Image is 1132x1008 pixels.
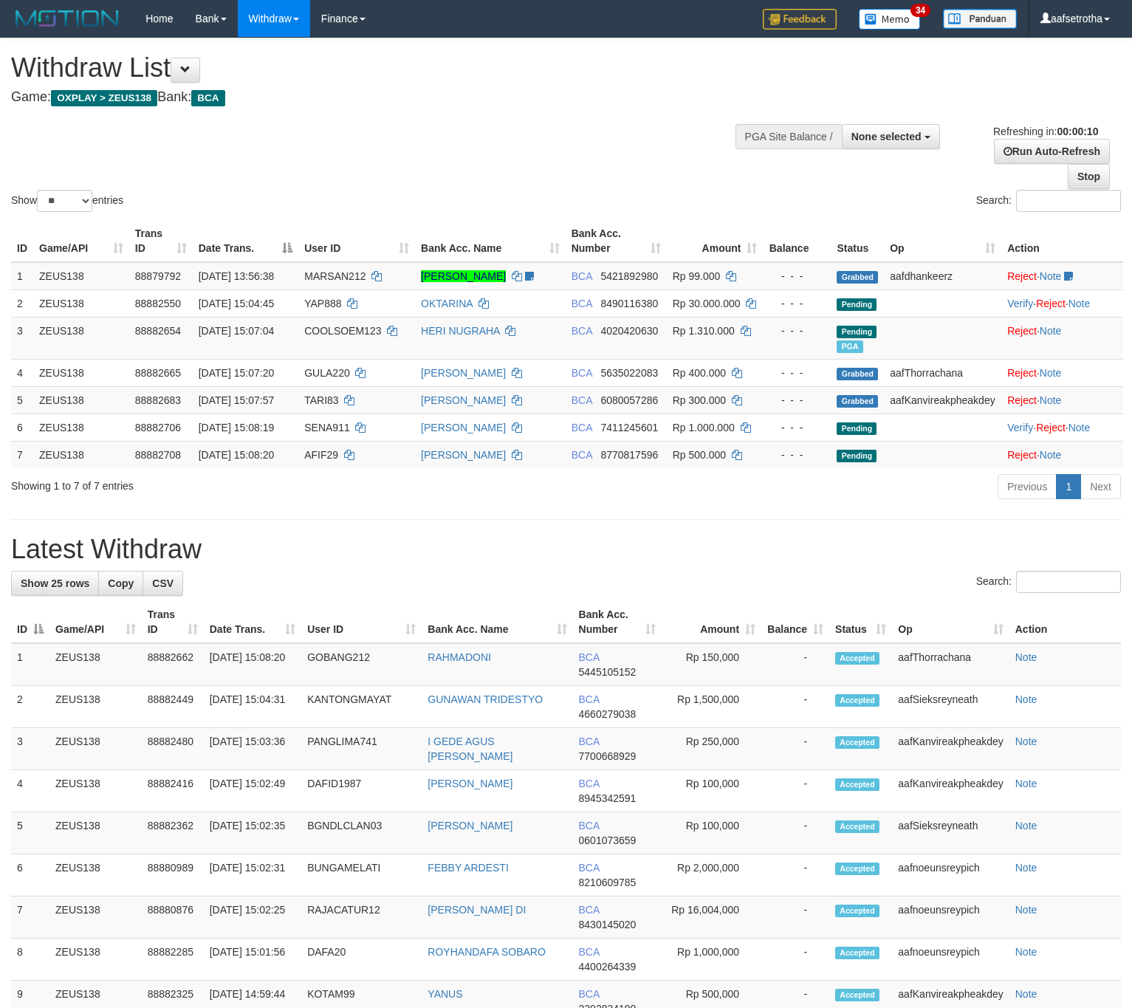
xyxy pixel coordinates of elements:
span: 88879792 [135,270,181,282]
td: aafKanvireakpheakdey [884,386,1001,414]
span: BCA [572,270,592,282]
a: Note [1015,946,1037,958]
a: Note [1040,270,1062,282]
a: Reject [1007,394,1037,406]
span: BCA [572,449,592,461]
th: ID [11,220,33,262]
span: OXPLAY > ZEUS138 [51,90,157,106]
span: None selected [851,131,922,143]
a: Note [1068,298,1091,309]
th: Trans ID: activate to sort column ascending [142,601,204,643]
span: Copy 8210609785 to clipboard [579,877,637,888]
h1: Latest Withdraw [11,535,1121,564]
span: Copy 7700668929 to clipboard [579,750,637,762]
td: ZEUS138 [49,728,142,770]
div: - - - [769,323,825,338]
a: [PERSON_NAME] [421,270,506,282]
span: Accepted [835,989,879,1001]
th: User ID: activate to sort column ascending [301,601,422,643]
span: [DATE] 15:07:20 [199,367,274,379]
td: 6 [11,854,49,896]
td: - [761,812,829,854]
span: Accepted [835,820,879,833]
span: [DATE] 15:07:57 [199,394,274,406]
span: Copy 4400264339 to clipboard [579,961,637,973]
th: Balance: activate to sort column ascending [761,601,829,643]
span: BCA [579,651,600,663]
span: Refreshing in: [993,126,1098,137]
span: Copy 4020420630 to clipboard [600,325,658,337]
span: BCA [579,736,600,747]
span: Rp 1.310.000 [673,325,735,337]
div: - - - [769,448,825,462]
th: Status [831,220,884,262]
span: 88882550 [135,298,181,309]
td: aafThorrachana [892,643,1009,686]
td: ZEUS138 [49,854,142,896]
td: DAFA20 [301,939,422,981]
span: BCA [579,820,600,832]
a: Reject [1036,298,1066,309]
td: Rp 1,500,000 [662,686,761,728]
td: 6 [11,414,33,441]
span: Rp 400.000 [673,367,726,379]
th: Status: activate to sort column ascending [829,601,892,643]
th: Game/API: activate to sort column ascending [49,601,142,643]
th: Bank Acc. Number: activate to sort column ascending [573,601,662,643]
a: Reject [1007,449,1037,461]
td: · · [1001,414,1123,441]
span: Rp 99.000 [673,270,721,282]
td: - [761,770,829,812]
span: Copy 5421892980 to clipboard [600,270,658,282]
span: 88882708 [135,449,181,461]
span: Copy 8945342591 to clipboard [579,792,637,804]
td: 88882362 [142,812,204,854]
span: Rp 300.000 [673,394,726,406]
span: Pending [837,422,877,435]
div: - - - [769,366,825,380]
th: Date Trans.: activate to sort column descending [193,220,298,262]
td: 4 [11,770,49,812]
td: [DATE] 15:08:20 [204,643,301,686]
td: aafKanvireakpheakdey [892,770,1009,812]
span: Rp 500.000 [673,449,726,461]
th: Bank Acc. Number: activate to sort column ascending [566,220,667,262]
td: aafnoeunsreypich [892,939,1009,981]
span: [DATE] 15:07:04 [199,325,274,337]
td: aafKanvireakpheakdey [892,728,1009,770]
span: Accepted [835,694,879,707]
td: GOBANG212 [301,643,422,686]
td: RAJACATUR12 [301,896,422,939]
td: 2 [11,289,33,317]
h1: Withdraw List [11,53,740,83]
a: Note [1040,367,1062,379]
span: BCA [579,946,600,958]
th: Bank Acc. Name: activate to sort column ascending [415,220,566,262]
div: - - - [769,420,825,435]
span: BCA [579,988,600,1000]
a: ROYHANDAFA SOBARO [428,946,545,958]
td: 7 [11,896,49,939]
td: ZEUS138 [49,686,142,728]
a: OKTARINA [421,298,473,309]
th: Balance [763,220,831,262]
span: Grabbed [837,395,878,408]
span: Copy 7411245601 to clipboard [600,422,658,433]
td: ZEUS138 [33,441,129,468]
a: I GEDE AGUS [PERSON_NAME] [428,736,512,762]
a: Reject [1007,325,1037,337]
th: Trans ID: activate to sort column ascending [129,220,193,262]
th: Action [1009,601,1121,643]
td: BUNGAMELATI [301,854,422,896]
span: GULA220 [304,367,349,379]
td: aafThorrachana [884,359,1001,386]
img: MOTION_logo.png [11,7,123,30]
span: [DATE] 15:08:19 [199,422,274,433]
td: ZEUS138 [33,386,129,414]
span: Pending [837,326,877,338]
input: Search: [1016,571,1121,593]
td: [DATE] 15:02:35 [204,812,301,854]
a: [PERSON_NAME] [421,422,506,433]
a: Reject [1007,367,1037,379]
span: Marked by aafnoeunsreypich [837,340,862,353]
